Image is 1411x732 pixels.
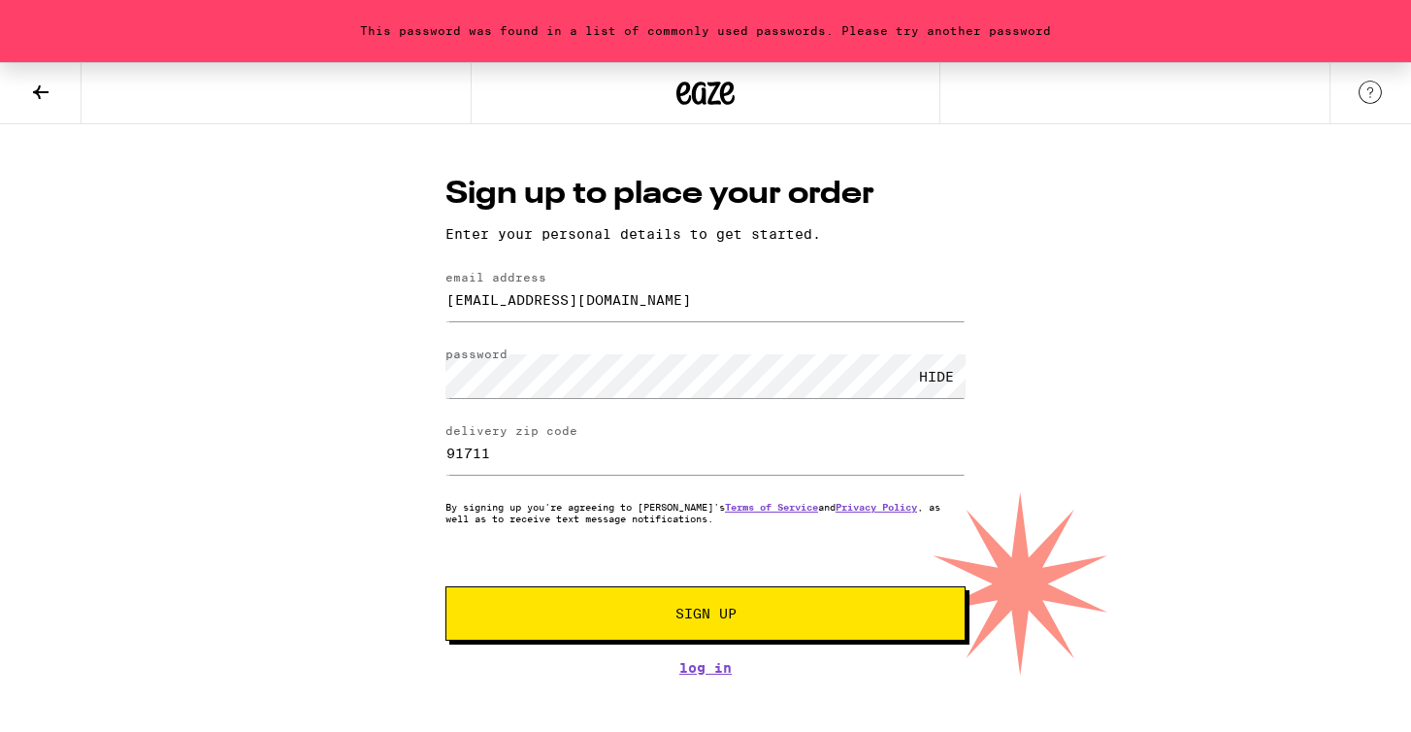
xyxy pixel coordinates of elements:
[445,431,966,475] input: delivery zip code
[445,501,966,524] p: By signing up you're agreeing to [PERSON_NAME]'s and , as well as to receive text message notific...
[445,278,966,321] input: email address
[445,348,508,360] label: password
[12,14,140,29] span: Hi. Need any help?
[445,271,546,283] label: email address
[907,354,966,398] div: HIDE
[445,173,966,216] h1: Sign up to place your order
[445,226,966,242] p: Enter your personal details to get started.
[445,660,966,676] a: Log In
[445,424,577,437] label: delivery zip code
[675,607,737,620] span: Sign Up
[445,586,966,641] button: Sign Up
[725,501,818,513] a: Terms of Service
[836,501,917,513] a: Privacy Policy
